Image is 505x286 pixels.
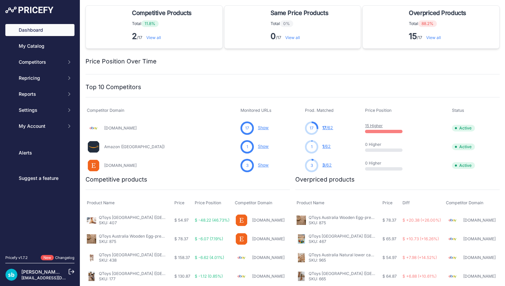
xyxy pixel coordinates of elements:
p: /17 [271,31,331,42]
span: 3 [322,163,325,168]
a: [DOMAIN_NAME] [252,218,285,223]
p: SKU: 467 [309,239,375,244]
span: 0% [280,20,293,27]
span: $ -6.07 (7.19%) [195,236,223,241]
span: Product Name [87,200,115,205]
a: Show [258,125,269,130]
a: [EMAIL_ADDRESS][DOMAIN_NAME] [21,275,91,280]
span: 3 [246,163,248,169]
span: Diff [402,200,410,205]
span: $ 64.87 [382,274,397,279]
p: SKU: 177 [99,276,166,282]
span: $ +6.88 (+10.61%) [402,274,437,279]
p: SKU: 407 [99,220,166,226]
span: $ +20.38 (+26.00%) [402,218,441,223]
a: [DOMAIN_NAME] [252,255,285,260]
span: 11.8% [141,20,159,27]
span: 17 [322,125,326,130]
span: 17 [245,125,249,131]
a: QToys [GEOGRAPHIC_DATA] ([GEOGRAPHIC_DATA]) Sorting Cottage & Play House [99,271,255,276]
a: QToys [GEOGRAPHIC_DATA] ([GEOGRAPHIC_DATA]) Peek a Boo Sorting Box [309,234,453,239]
span: Competitor Domain [87,108,124,113]
a: Amazon ([GEOGRAPHIC_DATA]) [104,144,165,149]
p: SKU: 875 [309,220,375,226]
p: SKU: 965 [309,258,375,263]
span: Same Price Products [271,8,328,18]
a: View all [146,35,161,40]
span: $ 78.37 [382,218,396,223]
span: $ 78.37 [174,236,188,241]
span: Price [382,200,392,205]
a: QToys Australia Natural lower case letter puzzle [309,252,400,257]
a: QToys [GEOGRAPHIC_DATA] ([GEOGRAPHIC_DATA]) Sorting Ring Toss [309,271,441,276]
a: 17/62 [322,125,333,130]
a: [PERSON_NAME] [MEDICAL_DATA] [21,269,100,275]
a: Suggest a feature [5,172,74,184]
span: Prod. Matched [305,108,334,113]
span: Price Position [195,200,221,205]
a: View all [285,35,300,40]
span: $ -1.12 (0.85%) [195,274,223,279]
p: SKU: 665 [309,276,375,282]
strong: 15 [409,31,417,41]
span: Competitive Products [132,8,192,18]
strong: 0 [271,31,276,41]
p: SKU: 875 [99,239,166,244]
span: 17 [310,125,314,131]
a: [DOMAIN_NAME] [463,236,496,241]
span: $ 158.37 [174,255,190,260]
span: New [41,255,54,261]
p: /17 [132,31,194,42]
span: My Account [19,123,62,129]
a: Dashboard [5,24,74,36]
span: Price Position [365,108,391,113]
a: My Catalog [5,40,74,52]
p: 0 Higher [365,161,408,166]
span: Competitors [19,59,62,65]
button: My Account [5,120,74,132]
span: Active [452,125,475,131]
a: [DOMAIN_NAME] [463,218,496,223]
span: Active [452,144,475,150]
span: $ -48.22 (46.73%) [195,218,229,223]
a: QToys [GEOGRAPHIC_DATA] ([GEOGRAPHIC_DATA]) 3 in 1 Learning Tower [99,252,239,257]
h2: Overpriced products [295,175,355,184]
a: [DOMAIN_NAME] [104,125,137,130]
a: Show [258,163,269,168]
span: Competitor Domain [235,200,272,205]
p: Total [271,20,331,27]
span: 1 [322,144,324,149]
span: $ 65.97 [382,236,396,241]
a: 15 Higher [365,123,383,128]
p: SKU: 438 [99,258,166,263]
a: [DOMAIN_NAME] [463,255,496,260]
a: [DOMAIN_NAME] [252,274,285,279]
h2: Competitive products [86,175,147,184]
a: QToys Australia Wooden Egg-pression set of 20 [99,234,188,239]
span: $ -6.62 (4.01%) [195,255,224,260]
span: 1 [311,144,313,150]
span: $ +10.73 (+16.26%) [402,236,439,241]
a: QToys [GEOGRAPHIC_DATA] ([GEOGRAPHIC_DATA]) WOODEN RAIN MAKER [99,215,242,220]
span: Competitor Domain [446,200,483,205]
nav: Sidebar [5,24,74,247]
span: Product Name [297,200,324,205]
span: $ 54.97 [382,255,397,260]
p: 0 Higher [365,142,408,147]
span: $ 130.87 [174,274,190,279]
span: $ 54.97 [174,218,189,223]
span: Settings [19,107,62,113]
span: Overpriced Products [409,8,466,18]
a: QToys Australia Wooden Egg-pression set of 20 [309,215,398,220]
span: Active [452,162,475,169]
span: Price [174,200,184,205]
strong: 2 [132,31,137,41]
button: Settings [5,104,74,116]
span: 3 [311,163,313,169]
a: Show [258,144,269,149]
span: Status [452,108,464,113]
span: Repricing [19,75,62,81]
a: Changelog [55,255,74,260]
img: Pricefy Logo [5,7,53,13]
span: $ +7.98 (+14.52%) [402,255,437,260]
